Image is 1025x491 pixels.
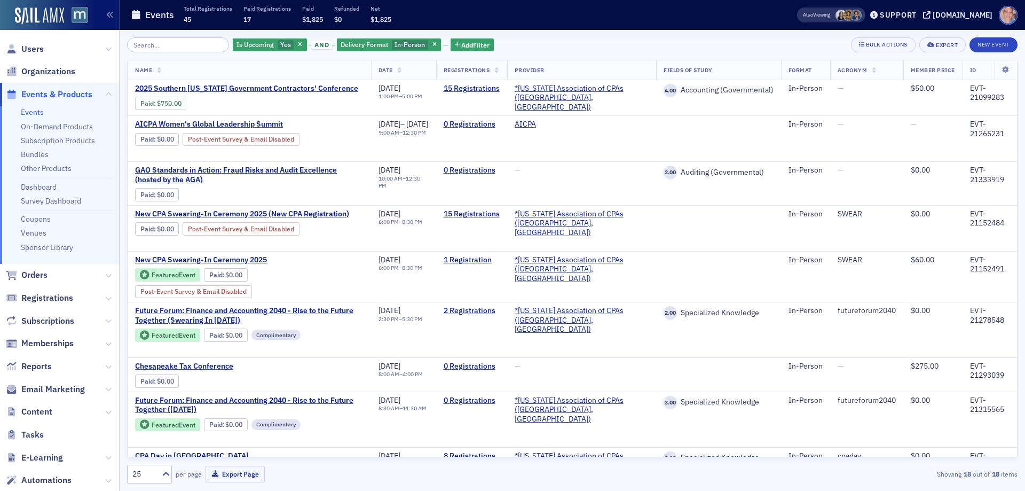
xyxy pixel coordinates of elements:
span: Kelly Brown [835,10,847,21]
time: 9:00 AM [379,129,399,136]
div: – [379,219,422,225]
span: — [838,83,843,93]
p: Total Registrations [184,5,232,12]
a: Sponsor Library [21,243,73,252]
span: Tasks [21,429,44,441]
span: Content [21,406,52,418]
time: 2:30 PM [379,315,399,323]
a: AICPA [515,120,536,129]
a: *[US_STATE] Association of CPAs ([GEOGRAPHIC_DATA], [GEOGRAPHIC_DATA]) [515,84,649,112]
time: 12:30 PM [379,175,420,189]
button: Bulk Actions [851,37,916,52]
a: 15 Registrations [444,84,500,93]
button: and [309,41,335,49]
a: CPA Day in [GEOGRAPHIC_DATA] [135,451,339,461]
div: Bulk Actions [866,42,908,48]
span: Chesapeake Tax Conference [135,362,314,371]
span: *Maryland Association of CPAs (Timonium, MD) [515,306,649,334]
span: [DATE] [379,119,400,129]
span: *Maryland Association of CPAs (Timonium, MD) [515,255,649,284]
a: 0 Registrations [444,396,500,406]
input: Search… [127,37,229,52]
div: Featured Event [152,422,195,428]
span: Subscriptions [21,315,74,327]
strong: 18 [990,469,1001,479]
a: New Event [969,39,1018,49]
time: 8:30 PM [402,218,422,225]
a: GAO Standards in Action: Fraud Risks and Audit Excellence (hosted by the AGA) [135,166,364,184]
span: Future Forum: Finance and Accounting 2040 - Rise to the Future Together (Swearing In 2025) [135,306,364,325]
span: — [838,119,843,129]
div: [DOMAIN_NAME] [933,10,992,20]
span: $0.00 [225,271,242,279]
span: 2.00 [664,306,677,319]
span: Events & Products [21,89,92,100]
span: Laura Swann [843,10,854,21]
span: Chris Dougherty [850,10,862,21]
span: [DATE] [379,306,400,315]
a: Future Forum: Finance and Accounting 2040 - Rise to the Future Together (Swearing In [DATE]) [135,306,364,325]
span: Automations [21,474,72,486]
div: In-Person [789,166,823,175]
a: Survey Dashboard [21,196,81,206]
span: : [209,331,226,339]
div: EVT-21333919 [970,166,1010,184]
div: In-Person [789,209,823,219]
a: New CPA Swearing-In Ceremony 2025 (New CPA Registration) [135,209,364,219]
a: Paid [140,99,154,107]
div: In-Person [789,255,823,265]
a: On-Demand Products [21,122,93,131]
span: Fields Of Study [664,66,713,74]
a: Orders [6,269,48,281]
p: Paid Registrations [243,5,291,12]
a: Other Products [21,163,72,173]
span: [DATE] [379,209,400,219]
span: 2025 Southern Maryland Government Contractors' Conference [135,84,358,93]
span: : [140,99,157,107]
span: [DATE] [379,451,400,461]
span: $1,825 [302,15,323,24]
span: $0.00 [225,420,242,428]
span: E-Learning [21,452,63,464]
span: Acronym [838,66,868,74]
span: [DATE] [379,395,400,405]
a: 1 Registration [444,255,500,265]
span: : [140,225,157,233]
span: [DATE] [406,119,428,129]
a: View Homepage [64,7,88,25]
span: : [140,135,157,143]
div: Featured Event [152,272,195,278]
div: Post-Event Survey [183,222,299,235]
span: and [311,41,332,49]
span: — [515,361,521,371]
a: 8 Registrations [444,451,500,461]
span: : [209,420,226,428]
span: $750.00 [157,99,182,107]
div: – [379,405,427,412]
span: 2.00 [664,166,677,179]
div: futureforum2040 [838,306,896,316]
time: 4:00 PM [403,370,423,378]
span: Name [135,66,152,74]
div: 25 [132,469,156,480]
span: Reports [21,361,52,372]
div: In-Person [337,38,441,52]
a: Reports [6,361,52,372]
div: Featured Event [152,332,195,338]
span: Is Upcoming [236,40,274,49]
div: Paid: 5 - $0 [204,329,248,341]
time: 1:00 PM [379,92,399,100]
a: Paid [209,331,223,339]
a: *[US_STATE] Association of CPAs ([GEOGRAPHIC_DATA], [GEOGRAPHIC_DATA]) [515,396,649,424]
div: Paid: 17 - $0 [135,222,179,235]
span: Delivery Format [341,40,388,49]
div: Complimentary [251,330,301,340]
span: $0.00 [157,225,174,233]
button: Export Page [206,466,265,482]
span: Orders [21,269,48,281]
a: Content [6,406,52,418]
a: Memberships [6,338,74,349]
a: AICPA Women's Global Leadership Summit [135,120,364,129]
div: Paid: 0 - $0 [135,188,179,201]
a: New CPA Swearing-In Ceremony 2025 [135,255,364,265]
